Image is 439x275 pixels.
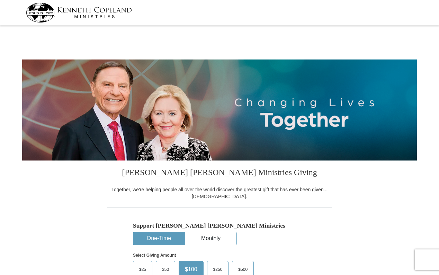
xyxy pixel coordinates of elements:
[185,232,236,245] button: Monthly
[107,161,332,186] h3: [PERSON_NAME] [PERSON_NAME] Ministries Giving
[181,264,201,275] span: $100
[235,264,251,275] span: $500
[136,264,150,275] span: $25
[133,232,185,245] button: One-Time
[107,186,332,200] div: Together, we're helping people all over the world discover the greatest gift that has ever been g...
[133,222,306,229] h5: Support [PERSON_NAME] [PERSON_NAME] Ministries
[133,253,176,258] strong: Select Giving Amount
[210,264,226,275] span: $250
[159,264,172,275] span: $50
[26,3,132,22] img: kcm-header-logo.svg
